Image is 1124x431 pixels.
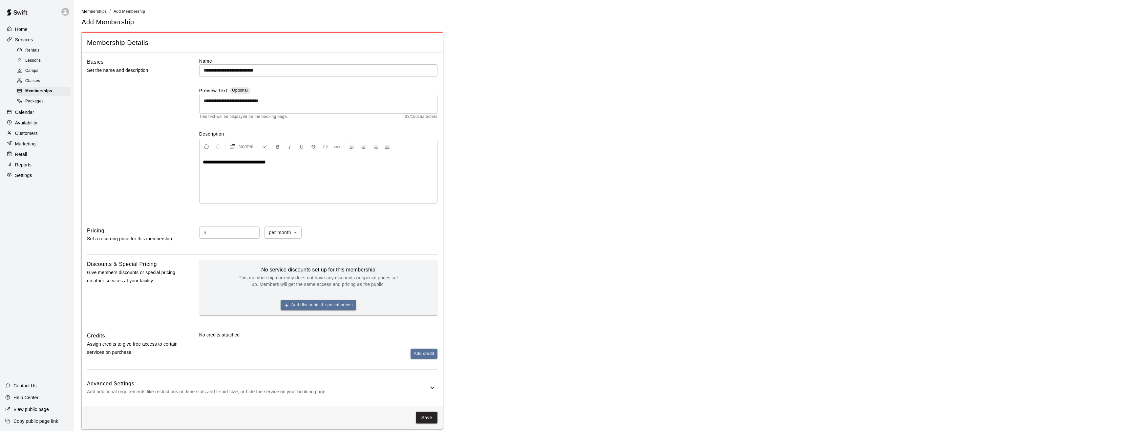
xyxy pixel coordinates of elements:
[87,58,104,66] h6: Basics
[15,26,28,32] p: Home
[87,340,178,356] p: Assign credits to give free access to certain services on purchase
[201,140,212,152] button: Undo
[15,130,38,137] p: Customers
[16,97,74,107] a: Packages
[87,379,428,388] h6: Advanced Settings
[5,149,69,159] a: Retail
[87,388,428,396] p: Add additional requirements like restrictions on time slots and t-shirt size, or hide the service...
[227,140,269,152] button: Formatting Options
[239,143,262,150] span: Normal
[25,98,44,105] span: Packages
[5,160,69,170] a: Reports
[281,300,356,310] button: Add discounts & special prices
[204,229,206,236] p: $
[284,140,295,152] button: Format Italics
[87,269,178,285] p: Give members discounts or special pricing on other services at your facility
[5,35,69,45] a: Services
[109,8,111,15] li: /
[416,412,437,424] button: Save
[232,88,248,93] span: Optional
[87,66,178,75] p: Set the name and description
[5,128,69,138] a: Customers
[346,140,357,152] button: Left Align
[308,140,319,152] button: Format Strikethrough
[87,332,105,340] h6: Credits
[16,76,71,86] div: Classes
[16,45,74,55] a: Rentals
[5,139,69,149] a: Marketing
[16,76,74,86] a: Classes
[236,274,400,288] p: This membership currently does not have any discounts or special prices set up. Members will get ...
[5,107,69,117] a: Calendar
[199,87,227,95] label: Preview Text
[87,375,437,401] div: Advanced SettingsAdd additional requirements like restrictions on time slots and t-shirt size, or...
[264,226,302,239] div: per month
[87,235,178,243] p: Set a recurring price for this membership
[296,140,307,152] button: Format Underline
[13,406,49,413] p: View public page
[16,87,71,96] div: Memberships
[82,9,107,14] a: Memberships
[199,131,437,137] label: Description
[15,151,27,158] p: Retail
[16,86,74,97] a: Memberships
[15,109,34,116] p: Calendar
[236,265,400,274] h6: No service discounts set up for this membership
[199,114,288,120] span: This text will be displayed on the booking page.
[82,18,134,27] h5: Add Membership
[13,382,37,389] p: Contact Us
[16,66,71,75] div: Camps
[16,97,71,106] div: Packages
[358,140,369,152] button: Center Align
[25,57,41,64] span: Lessons
[370,140,381,152] button: Right Align
[16,66,74,76] a: Camps
[16,56,71,65] div: Lessons
[13,394,38,401] p: Help Center
[272,140,284,152] button: Format Bold
[213,140,224,152] button: Redo
[13,418,58,424] p: Copy public page link
[25,47,40,54] span: Rentals
[25,78,40,84] span: Classes
[15,140,36,147] p: Marketing
[199,58,437,64] label: Name
[25,88,52,95] span: Memberships
[331,140,343,152] button: Insert Link
[320,140,331,152] button: Insert Code
[15,119,37,126] p: Availability
[405,114,437,120] span: 33 / 150 characters
[16,55,74,66] a: Lessons
[15,172,32,179] p: Settings
[411,349,437,359] button: Add credit
[87,38,437,47] span: Membership Details
[15,162,32,168] p: Reports
[15,36,33,43] p: Services
[25,68,38,74] span: Camps
[16,46,71,55] div: Rentals
[5,118,69,128] a: Availability
[199,332,437,338] p: No credits attached
[82,8,1116,15] nav: breadcrumb
[5,24,69,34] a: Home
[382,140,393,152] button: Justify Align
[5,170,69,180] a: Settings
[87,260,157,269] h6: Discounts & Special Pricing
[87,226,104,235] h6: Pricing
[114,9,145,14] span: Add Membership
